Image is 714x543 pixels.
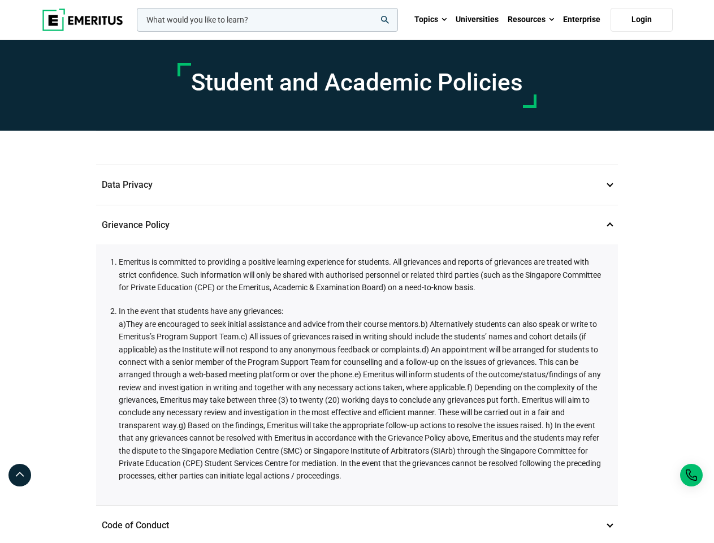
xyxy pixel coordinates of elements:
[119,305,607,482] li: In the event that students have any grievances:
[611,8,673,32] a: Login
[96,205,618,245] p: Grievance Policy
[119,345,598,380] span: d) An appointment will be arranged for students to connect with a senior member of the Program Su...
[119,421,601,481] span: g) Based on the findings, Emeritus will take the appropriate follow-up actions to resolve the iss...
[119,332,586,354] span: c) All issues of grievances raised in writing should include the students’ names and cohort detai...
[119,320,421,329] span: a)They are encouraged to seek initial assistance and advice from their course mentors.
[137,8,398,32] input: woocommerce-product-search-field-0
[119,256,607,294] li: Emeritus is committed to providing a positive learning experience for students. All grievances an...
[191,68,523,97] h1: Student and Academic Policies
[96,165,618,205] p: Data Privacy
[119,383,597,430] span: f) Depending on the complexity of the grievances, Emeritus may take between three (3) to twenty (...
[119,370,601,391] span: e) Emeritus will inform students of the outcome/status/findings of any review and investigation i...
